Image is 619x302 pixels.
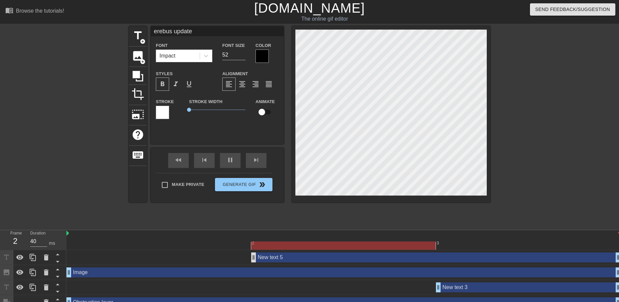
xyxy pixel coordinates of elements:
[252,240,256,246] div: 2
[256,42,271,49] label: Color
[252,156,260,164] span: skip_next
[132,108,144,121] span: photo_size_select_large
[222,71,248,77] label: Alignment
[265,80,273,88] span: format_align_justify
[437,240,440,246] div: 3
[65,269,72,276] span: drag_handle
[250,254,257,261] span: drag_handle
[156,42,167,49] label: Font
[225,80,233,88] span: format_align_left
[156,71,173,77] label: Styles
[132,128,144,141] span: help
[140,39,146,44] span: add_circle
[140,59,146,65] span: add_circle
[158,80,166,88] span: format_bold
[5,6,64,17] a: Browse the tutorials!
[172,181,204,188] span: Make Private
[218,181,270,189] span: Generate Gif
[49,240,55,247] div: ms
[530,3,615,16] button: Send Feedback/Suggestion
[174,156,182,164] span: fast_rewind
[256,98,275,105] label: Animate
[156,98,174,105] label: Stroke
[254,1,365,15] a: [DOMAIN_NAME]
[185,80,193,88] span: format_underline
[132,88,144,100] span: crop
[226,156,234,164] span: pause
[215,178,272,191] button: Generate Gif
[30,231,46,235] label: Duration
[132,50,144,62] span: image
[200,156,208,164] span: skip_previous
[132,149,144,161] span: keyboard
[435,284,442,291] span: drag_handle
[535,5,610,14] span: Send Feedback/Suggestion
[16,8,64,14] div: Browse the tutorials!
[159,52,175,60] div: Impact
[5,230,25,249] div: Frame
[189,98,222,105] label: Stroke Width
[222,42,245,49] label: Font Size
[252,80,259,88] span: format_align_right
[238,80,246,88] span: format_align_center
[210,15,440,23] div: The online gif editor
[5,6,13,14] span: menu_book
[132,29,144,42] span: title
[10,235,20,247] div: 2
[172,80,180,88] span: format_italic
[258,181,266,189] span: double_arrow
